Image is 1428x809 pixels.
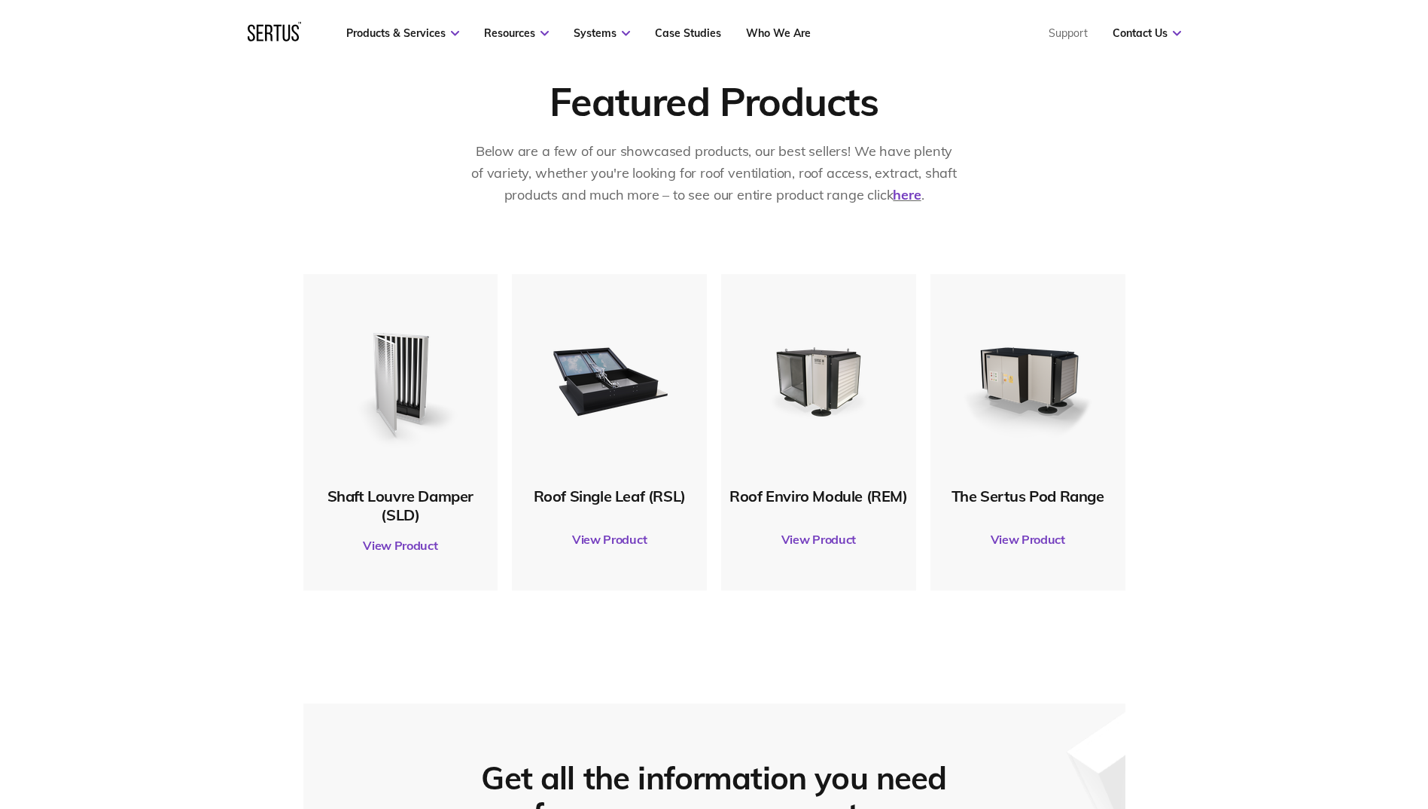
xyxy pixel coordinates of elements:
[729,487,909,505] div: Roof Enviro Module (REM)
[729,518,909,560] a: View Product
[746,26,811,40] a: Who We Are
[1113,26,1181,40] a: Contact Us
[470,141,959,206] p: Below are a few of our showcased products, our best sellers! We have plenty of variety, whether y...
[574,26,630,40] a: Systems
[519,487,699,505] div: Roof Single Leaf (RSL)
[519,518,699,560] a: View Product
[346,26,459,40] a: Products & Services
[893,186,921,203] a: here
[550,77,878,126] div: Featured Products
[938,518,1118,560] a: View Product
[311,524,491,566] a: View Product
[311,487,491,524] div: Shaft Louvre Damper (SLD)
[655,26,721,40] a: Case Studies
[938,487,1118,505] div: The Sertus Pod Range
[1157,634,1428,809] iframe: Chat Widget
[1049,26,1088,40] a: Support
[484,26,549,40] a: Resources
